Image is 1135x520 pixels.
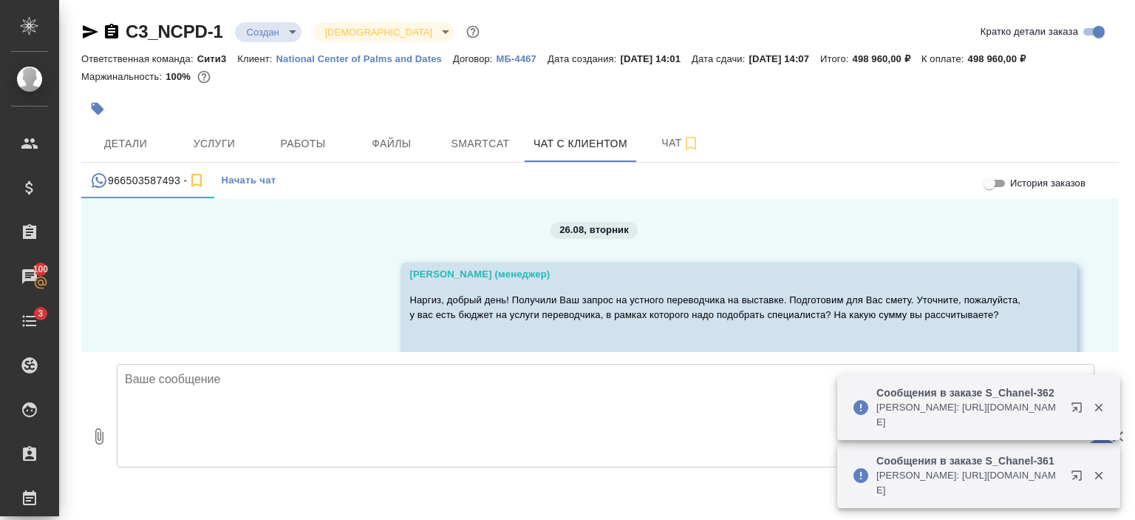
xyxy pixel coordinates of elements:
[356,135,427,153] span: Файлы
[1062,461,1097,496] button: Открыть в новой вкладке
[876,468,1061,498] p: [PERSON_NAME]: [URL][DOMAIN_NAME]
[981,24,1078,39] span: Кратко детали заказа
[103,23,120,41] button: Скопировать ссылку
[497,53,548,64] p: МБ-4467
[682,135,700,152] svg: Подписаться
[194,67,214,87] button: 0.00 RUB;
[81,163,1119,198] div: simple tabs example
[645,134,716,152] span: Чат
[1083,469,1114,482] button: Закрыть
[876,400,1061,430] p: [PERSON_NAME]: [URL][DOMAIN_NAME]
[1062,393,1097,428] button: Открыть в новой вкладке
[409,293,1026,323] p: Наргиз, добрый день! Получили Ваш запрос на устного переводчика на выставке. Подготовим для Вас с...
[81,92,114,125] button: Добавить тэг
[876,385,1061,400] p: Сообщения в заказе S_Chanel-362
[921,53,968,64] p: К оплате:
[853,53,921,64] p: 498 960,00 ₽
[267,135,338,153] span: Работы
[81,53,197,64] p: Ответственная команда:
[1083,401,1114,414] button: Закрыть
[534,135,627,153] span: Чат с клиентом
[126,21,223,41] a: C3_NCPD-1
[222,172,276,189] span: Начать чат
[876,453,1061,468] p: Сообщения в заказе S_Chanel-361
[463,22,483,41] button: Доп статусы указывают на важность/срочность заказа
[188,172,205,189] svg: Подписаться
[968,53,1037,64] p: 498 960,00 ₽
[559,223,629,237] p: 26.08, вторник
[445,135,516,153] span: Smartcat
[81,71,166,82] p: Маржинальность:
[820,53,852,64] p: Итого:
[214,163,284,198] button: Начать чат
[90,135,161,153] span: Детали
[4,258,55,295] a: 100
[4,303,55,340] a: 3
[321,26,437,38] button: [DEMOGRAPHIC_DATA]
[179,135,250,153] span: Услуги
[409,267,1026,282] div: [PERSON_NAME] (менеджер)
[90,172,205,190] div: 966503587493 (Наргиз) - (undefined)
[197,53,238,64] p: Сити3
[235,22,301,42] div: Создан
[166,71,194,82] p: 100%
[237,53,276,64] p: Клиент:
[276,52,453,64] a: National Center of Palms and Dates
[749,53,820,64] p: [DATE] 14:07
[313,22,454,42] div: Создан
[497,52,548,64] a: МБ-4467
[620,53,692,64] p: [DATE] 14:01
[1010,176,1085,191] span: История заказов
[276,53,453,64] p: National Center of Palms and Dates
[29,306,52,321] span: 3
[548,53,620,64] p: Дата создания:
[453,53,497,64] p: Договор:
[81,23,99,41] button: Скопировать ссылку для ЯМессенджера
[242,26,284,38] button: Создан
[692,53,749,64] p: Дата сдачи:
[24,262,58,277] span: 100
